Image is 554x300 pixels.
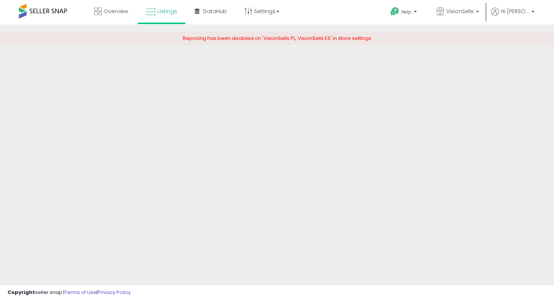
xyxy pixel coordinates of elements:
[384,1,424,24] a: Help
[104,8,128,15] span: Overview
[401,9,412,15] span: Help
[203,8,227,15] span: DataHub
[158,8,177,15] span: Listings
[8,289,35,296] strong: Copyright
[8,289,131,296] div: seller snap | |
[390,7,399,16] i: Get Help
[491,8,534,24] a: Hi [PERSON_NAME]
[446,8,474,15] span: VisionSells
[64,289,96,296] a: Terms of Use
[501,8,529,15] span: Hi [PERSON_NAME]
[98,289,131,296] a: Privacy Policy
[183,35,371,42] span: Repricing has been disabled on 'VisionSells PL, VisionSells ES' in store settings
